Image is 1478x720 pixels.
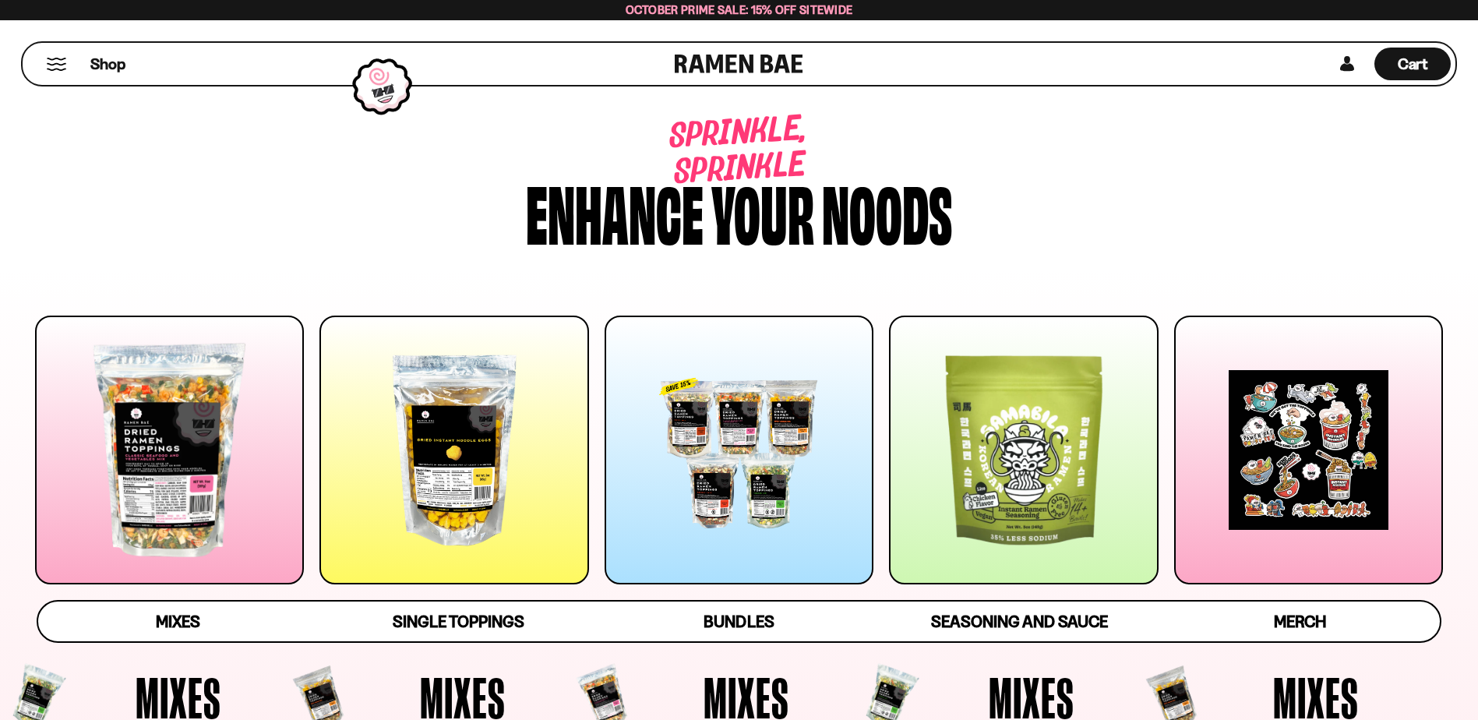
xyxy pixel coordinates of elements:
span: Cart [1398,55,1428,73]
a: Single Toppings [319,602,599,641]
a: Merch [1159,602,1440,641]
div: Cart [1374,43,1451,85]
div: Enhance [526,174,704,248]
span: Bundles [704,612,774,631]
div: your [711,174,814,248]
a: Bundles [599,602,880,641]
span: October Prime Sale: 15% off Sitewide [626,2,853,17]
span: Shop [90,54,125,75]
span: Single Toppings [393,612,524,631]
a: Mixes [38,602,319,641]
a: Shop [90,48,125,80]
span: Mixes [156,612,200,631]
button: Mobile Menu Trigger [46,58,67,71]
div: noods [822,174,952,248]
a: Seasoning and Sauce [879,602,1159,641]
span: Seasoning and Sauce [931,612,1108,631]
span: Merch [1274,612,1326,631]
